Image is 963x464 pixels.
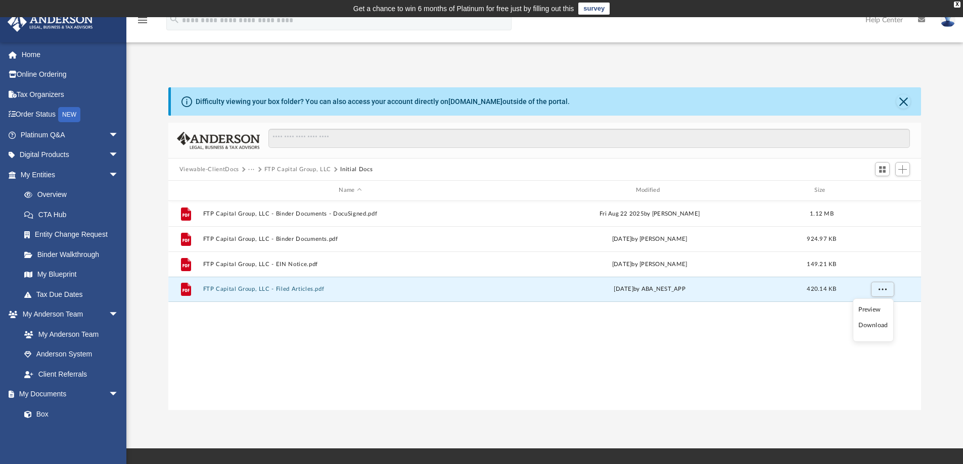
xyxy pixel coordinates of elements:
i: search [169,14,180,25]
button: Viewable-ClientDocs [179,165,239,174]
a: Order StatusNEW [7,105,134,125]
a: Digital Productsarrow_drop_down [7,145,134,165]
a: survey [578,3,610,15]
div: Name [202,186,497,195]
div: Difficulty viewing your box folder? You can also access your account directly on outside of the p... [196,96,570,107]
a: Home [7,44,134,65]
button: More options [870,282,894,297]
div: grid [168,201,922,410]
input: Search files and folders [268,129,910,148]
button: FTP Capital Group, LLC [264,165,331,174]
div: [DATE] by ABA_NEST_APP [502,285,797,294]
div: Modified [502,186,797,195]
div: close [954,2,960,8]
span: arrow_drop_down [109,165,129,185]
a: My Anderson Team [14,324,124,344]
div: [DATE] by [PERSON_NAME] [502,234,797,243]
li: Preview [858,304,888,315]
a: [DOMAIN_NAME] [448,97,502,106]
div: id [173,186,198,195]
div: Fri Aug 22 2025 by [PERSON_NAME] [502,209,797,218]
a: Binder Walkthrough [14,244,134,265]
a: My Anderson Teamarrow_drop_down [7,304,129,325]
button: Close [896,94,910,109]
span: arrow_drop_down [109,125,129,145]
img: Anderson Advisors Platinum Portal [5,12,96,32]
span: arrow_drop_down [109,384,129,405]
a: My Blueprint [14,265,129,285]
a: My Documentsarrow_drop_down [7,384,129,404]
a: Box [14,404,124,424]
a: menu [136,19,149,26]
a: Tax Due Dates [14,284,134,304]
a: Entity Change Request [14,225,134,245]
a: Online Ordering [7,65,134,85]
span: 420.14 KB [807,286,836,292]
a: Overview [14,185,134,205]
li: Download [858,320,888,331]
a: Anderson System [14,344,129,365]
button: Initial Docs [340,165,373,174]
img: User Pic [940,13,955,27]
span: 924.97 KB [807,236,836,241]
a: My Entitiesarrow_drop_down [7,165,134,185]
div: id [846,186,917,195]
a: CTA Hub [14,204,134,225]
i: menu [136,14,149,26]
span: 149.21 KB [807,261,836,267]
button: FTP Capital Group, LLC - EIN Notice.pdf [203,261,497,268]
button: Add [895,162,910,176]
div: [DATE] by [PERSON_NAME] [502,260,797,269]
button: FTP Capital Group, LLC - Binder Documents.pdf [203,236,497,242]
button: ··· [248,165,255,174]
a: Client Referrals [14,364,129,384]
ul: More options [853,298,894,342]
a: Meeting Minutes [14,424,129,444]
span: arrow_drop_down [109,304,129,325]
div: NEW [58,107,80,122]
button: Switch to Grid View [875,162,890,176]
span: 1.12 MB [810,211,834,216]
span: arrow_drop_down [109,145,129,166]
a: Tax Organizers [7,84,134,105]
button: FTP Capital Group, LLC - Binder Documents - DocuSigned.pdf [203,211,497,217]
a: Platinum Q&Aarrow_drop_down [7,125,134,145]
div: Size [801,186,842,195]
div: Get a chance to win 6 months of Platinum for free just by filling out this [353,3,574,15]
button: FTP Capital Group, LLC - Filed Articles.pdf [203,286,497,292]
